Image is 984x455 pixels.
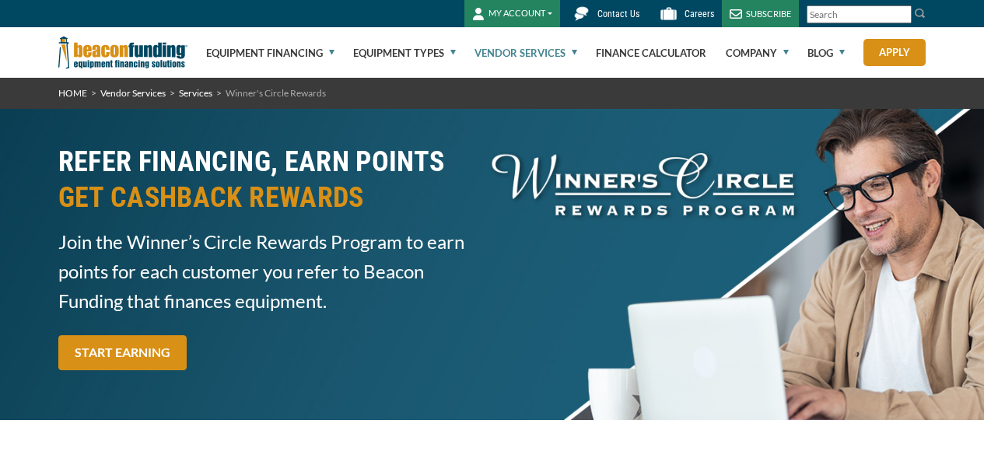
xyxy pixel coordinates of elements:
[863,39,926,66] a: Apply
[100,87,166,99] a: Vendor Services
[58,144,483,215] h2: REFER FINANCING, EARN POINTS
[179,87,212,99] a: Services
[58,27,187,78] img: Beacon Funding Corporation logo
[58,180,483,215] span: GET CASHBACK REWARDS
[206,28,334,78] a: Equipment Financing
[807,28,845,78] a: Blog
[58,227,483,316] span: Join the Winner’s Circle Rewards Program to earn points for each customer you refer to Beacon Fun...
[807,5,912,23] input: Search
[597,9,639,19] span: Contact Us
[474,28,577,78] a: Vendor Services
[226,87,326,99] span: Winner's Circle Rewards
[685,9,714,19] span: Careers
[353,28,456,78] a: Equipment Types
[58,335,187,370] a: START EARNING
[895,9,908,21] a: Clear search text
[596,28,706,78] a: Finance Calculator
[914,7,926,19] img: Search
[726,28,789,78] a: Company
[58,87,87,99] a: HOME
